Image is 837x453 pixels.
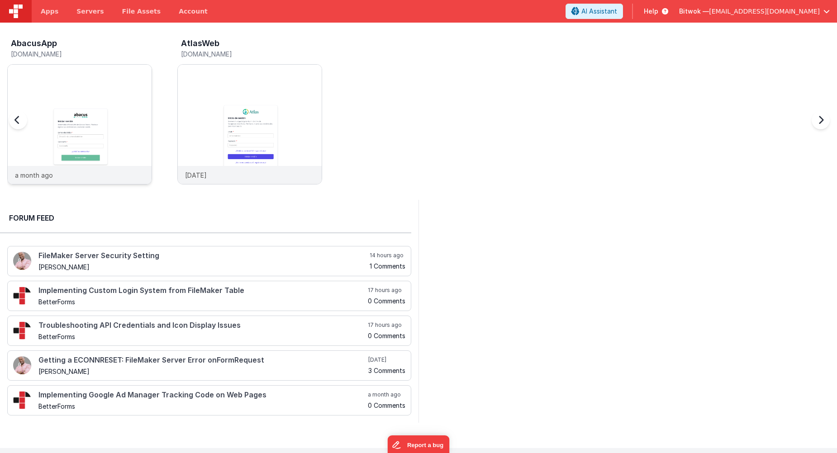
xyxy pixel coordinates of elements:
h5: [PERSON_NAME] [38,264,368,270]
h4: Troubleshooting API Credentials and Icon Display Issues [38,321,366,330]
span: Help [644,7,658,16]
h5: a month ago [368,391,405,398]
h5: 0 Comments [368,332,405,339]
p: [DATE] [185,170,207,180]
button: AI Assistant [566,4,623,19]
h4: Implementing Google Ad Manager Tracking Code on Web Pages [38,391,366,399]
a: Implementing Google Ad Manager Tracking Code on Web Pages BetterForms a month ago 0 Comments [7,385,411,415]
h5: 0 Comments [368,297,405,304]
h4: Implementing Custom Login System from FileMaker Table [38,287,366,295]
span: Apps [41,7,58,16]
h5: [DOMAIN_NAME] [181,51,322,57]
h5: [DATE] [368,356,405,363]
h5: 0 Comments [368,402,405,409]
h5: [DOMAIN_NAME] [11,51,152,57]
h5: 14 hours ago [370,252,405,259]
h2: Forum Feed [9,212,402,223]
img: 295_2.png [13,321,31,340]
h4: Getting a ECONNRESET: FileMaker Server Error onFormRequest [38,356,366,364]
span: File Assets [122,7,161,16]
span: [EMAIL_ADDRESS][DOMAIN_NAME] [709,7,820,16]
span: Servers [76,7,104,16]
a: Implementing Custom Login System from FileMaker Table BetterForms 17 hours ago 0 Comments [7,281,411,311]
h5: BetterForms [38,333,366,340]
h5: 17 hours ago [368,321,405,329]
a: FileMaker Server Security Setting [PERSON_NAME] 14 hours ago 1 Comments [7,246,411,276]
h5: BetterForms [38,298,366,305]
button: Bitwok — [EMAIL_ADDRESS][DOMAIN_NAME] [679,7,830,16]
img: 411_2.png [13,252,31,270]
a: Troubleshooting API Credentials and Icon Display Issues BetterForms 17 hours ago 0 Comments [7,316,411,346]
h5: BetterForms [38,403,366,410]
h4: FileMaker Server Security Setting [38,252,368,260]
h5: 17 hours ago [368,287,405,294]
h5: [PERSON_NAME] [38,368,366,375]
span: Bitwok — [679,7,709,16]
h3: AtlasWeb [181,39,219,48]
span: AI Assistant [581,7,617,16]
h5: 3 Comments [368,367,405,374]
img: 295_2.png [13,391,31,409]
img: 411_2.png [13,356,31,374]
a: Getting a ECONNRESET: FileMaker Server Error onFormRequest [PERSON_NAME] [DATE] 3 Comments [7,350,411,381]
img: 295_2.png [13,287,31,305]
h5: 1 Comments [370,263,405,269]
h3: AbacusApp [11,39,57,48]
